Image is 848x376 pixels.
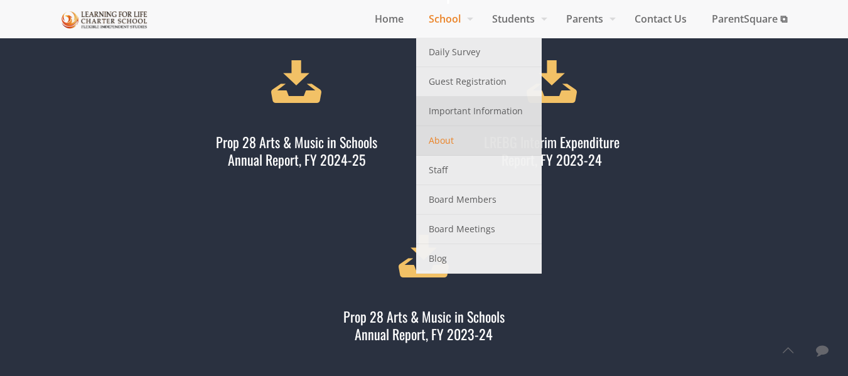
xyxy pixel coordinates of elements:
a: Board Meetings [416,215,542,244]
img: Important Information [62,9,148,31]
span: Blog [429,250,447,267]
a: Blog [416,244,542,274]
a: LREBG Interim ExpenditureReport, FY 2023-24 [431,44,672,168]
a: About [416,126,542,156]
a: Back to top icon [775,337,801,363]
a: Board Members [416,185,542,215]
span: Staff [429,162,448,178]
span: ParentSquare ⧉ [699,9,800,28]
span: About [429,132,454,149]
h4: Prop 28 Arts & Music in Schools Annual Report, FY 2024-25 [176,132,417,168]
a: Guest Registration [416,67,542,97]
span: Parents [554,9,622,28]
h4: LREBG Interim Expenditure Report, FY 2023-24 [431,132,672,168]
a: Prop 28 Arts & Music in SchoolsAnnual Report, FY 2024-25 [176,44,417,168]
span: Important Information [429,103,523,119]
span: Home [362,9,416,28]
a: Important Information [416,97,542,126]
a: Daily Survey [416,38,542,67]
span: Board Meetings [429,221,495,237]
h4: Prop 28 Arts & Music in Schools Annual Report, FY 2023-24 [304,306,544,343]
a: Prop 28 Arts & Music in SchoolsAnnual Report, FY 2023-24 [304,218,544,343]
span: Daily Survey [429,44,480,60]
a: Staff [416,156,542,185]
span: Board Members [429,191,496,208]
span: School [416,9,480,28]
span: Students [480,9,554,28]
span: Guest Registration [429,73,507,90]
span: Contact Us [622,9,699,28]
